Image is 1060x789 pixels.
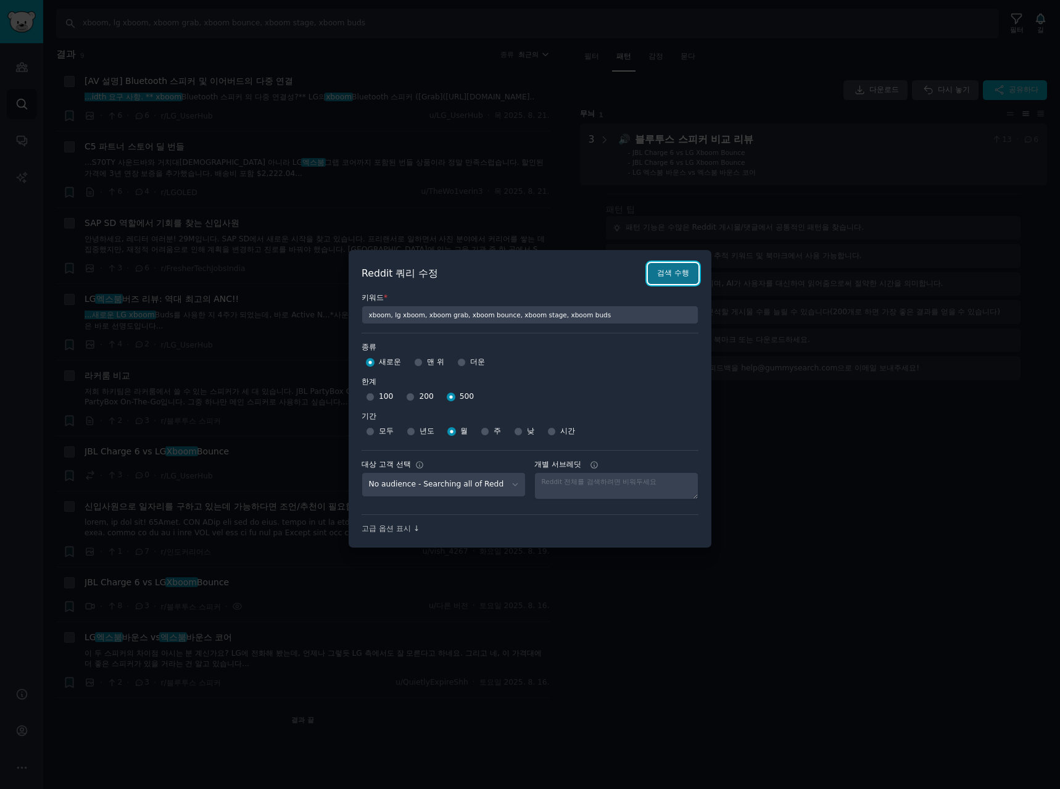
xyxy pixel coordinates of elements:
font: 더운 [470,357,485,366]
font: 200 [419,392,433,401]
font: 주 [494,427,501,435]
font: 시간 [560,427,575,435]
font: 기간 [362,412,376,420]
font: 고급 옵션 표시 ↓ [362,524,420,533]
font: 모두 [379,427,394,435]
font: 대상 고객 선택 [362,460,411,469]
font: Reddit 쿼리 수정 [362,267,439,279]
input: Reddit에서 검색할 키워드 [362,306,698,324]
font: 개별 서브레딧 [534,460,581,469]
font: 새로운 [379,357,401,366]
button: 검색 수행 [648,263,698,284]
font: 한계 [362,377,376,386]
font: 키워드 [362,293,384,302]
font: 맨 위 [427,357,444,366]
font: 검색 수행 [657,269,689,277]
font: 년도 [420,427,434,435]
font: 월 [460,427,468,435]
font: 500 [460,392,474,401]
font: 종류 [362,343,376,351]
font: 100 [379,392,393,401]
font: 낮 [527,427,534,435]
